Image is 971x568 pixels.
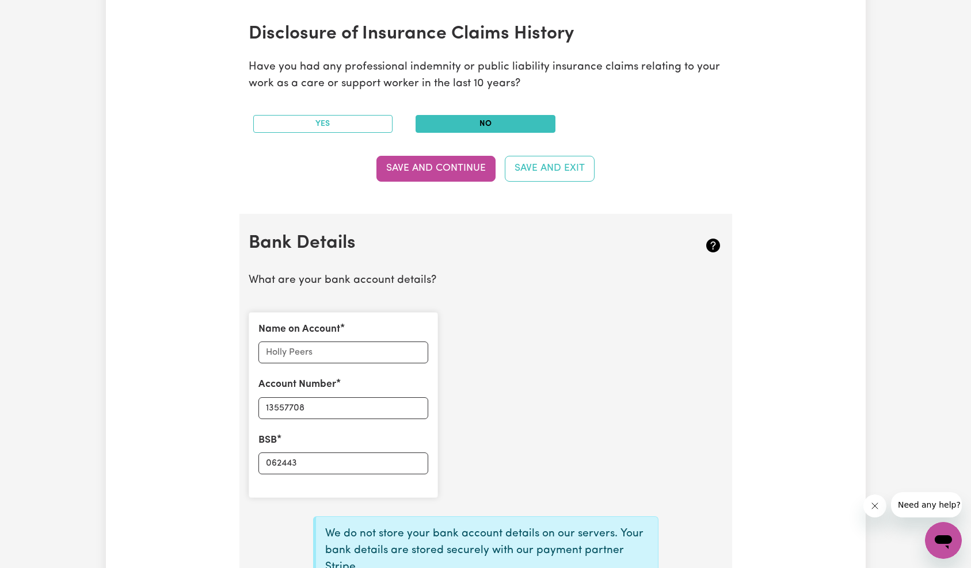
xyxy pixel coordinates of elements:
[249,232,644,254] h2: Bank Details
[863,494,886,517] iframe: Close message
[249,59,723,93] p: Have you had any professional indemnity or public liability insurance claims relating to your wor...
[505,156,595,181] button: Save and Exit
[376,156,496,181] button: Save and Continue
[249,23,644,45] h2: Disclosure of Insurance Claims History
[925,522,962,559] iframe: Button to launch messaging window
[258,322,340,337] label: Name on Account
[258,341,428,363] input: Holly Peers
[258,397,428,419] input: e.g. 000123456
[249,273,723,289] p: What are your bank account details?
[891,492,962,517] iframe: Message from company
[258,377,336,392] label: Account Number
[258,452,428,474] input: e.g. 110000
[258,433,277,448] label: BSB
[416,115,555,133] button: No
[253,115,393,133] button: Yes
